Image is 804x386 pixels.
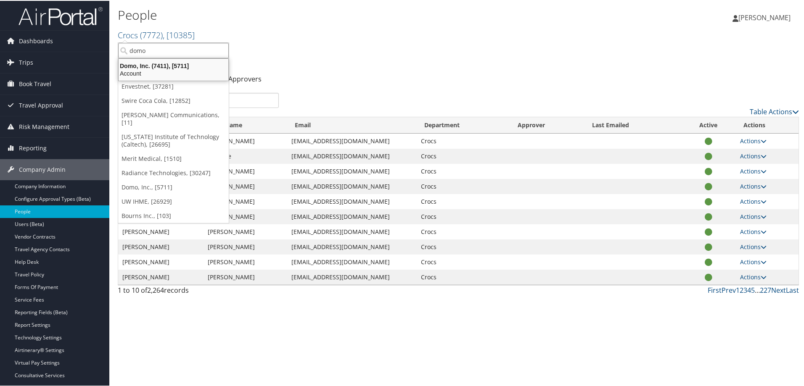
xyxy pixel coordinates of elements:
a: Swire Coca Cola, [12852] [118,93,229,107]
td: [PERSON_NAME] [204,254,287,269]
th: Actions [736,116,799,133]
td: Crocs [417,239,510,254]
a: [US_STATE] Institute of Technology (Caltech), [26695] [118,129,229,151]
td: [EMAIL_ADDRESS][DOMAIN_NAME] [287,193,417,208]
div: Account [114,69,233,76]
input: Search Accounts [118,42,229,58]
td: [PERSON_NAME] [204,208,287,223]
a: Actions [740,136,767,144]
span: Trips [19,51,33,72]
th: Last Name: activate to sort column descending [204,116,287,133]
td: [EMAIL_ADDRESS][DOMAIN_NAME] [287,223,417,239]
td: [EMAIL_ADDRESS][DOMAIN_NAME] [287,178,417,193]
a: Approvers [228,74,262,83]
a: Table Actions [750,106,799,116]
td: Crocs [417,178,510,193]
a: Actions [740,212,767,220]
td: Annanie [204,148,287,163]
td: [EMAIL_ADDRESS][DOMAIN_NAME] [287,254,417,269]
a: Actions [740,166,767,174]
span: Book Travel [19,73,51,94]
a: Domo, Inc., [5711] [118,179,229,194]
th: Email: activate to sort column ascending [287,116,417,133]
td: [EMAIL_ADDRESS][DOMAIN_NAME] [287,148,417,163]
a: 5 [751,285,755,294]
td: [PERSON_NAME] [204,133,287,148]
img: airportal-logo.png [19,5,103,25]
a: [PERSON_NAME] Communications, [11] [118,107,229,129]
td: [PERSON_NAME] [118,223,204,239]
th: Approver [510,116,584,133]
a: Actions [740,151,767,159]
th: Last Emailed: activate to sort column ascending [584,116,681,133]
a: 2 [740,285,743,294]
td: Crocs [417,208,510,223]
a: Actions [740,227,767,235]
td: [PERSON_NAME] [204,239,287,254]
td: Crocs [417,193,510,208]
a: Actions [740,242,767,250]
td: [EMAIL_ADDRESS][DOMAIN_NAME] [287,133,417,148]
td: [EMAIL_ADDRESS][DOMAIN_NAME] [287,239,417,254]
a: UW IHME, [26929] [118,194,229,208]
a: Actions [740,181,767,189]
td: [PERSON_NAME] [204,193,287,208]
a: 227 [760,285,771,294]
span: ( 7772 ) [140,29,163,40]
a: Crocs [118,29,195,40]
span: Risk Management [19,116,69,137]
h1: People [118,5,572,23]
a: [PERSON_NAME] [733,4,799,29]
td: [PERSON_NAME] [204,269,287,284]
a: Bourns Inc., [103] [118,208,229,222]
td: Crocs [417,133,510,148]
td: [PERSON_NAME] [118,269,204,284]
a: Radiance Technologies, [30247] [118,165,229,179]
td: [EMAIL_ADDRESS][DOMAIN_NAME] [287,208,417,223]
div: Domo, Inc. (7411), [5711] [114,61,233,69]
a: 4 [747,285,751,294]
td: [PERSON_NAME] [118,254,204,269]
a: First [708,285,722,294]
td: [PERSON_NAME] [118,239,204,254]
td: Crocs [417,163,510,178]
a: Actions [740,197,767,205]
span: Dashboards [19,30,53,51]
span: 2,264 [147,285,164,294]
span: Travel Approval [19,94,63,115]
td: [EMAIL_ADDRESS][DOMAIN_NAME] [287,269,417,284]
td: Crocs [417,148,510,163]
th: Department: activate to sort column ascending [417,116,510,133]
a: Next [771,285,786,294]
td: Crocs [417,269,510,284]
span: , [ 10385 ] [163,29,195,40]
td: [EMAIL_ADDRESS][DOMAIN_NAME] [287,163,417,178]
a: Last [786,285,799,294]
a: Prev [722,285,736,294]
a: Actions [740,272,767,280]
td: [PERSON_NAME] [204,163,287,178]
a: 3 [743,285,747,294]
td: [PERSON_NAME] [204,223,287,239]
th: Active: activate to sort column ascending [681,116,736,133]
td: Crocs [417,223,510,239]
div: 1 to 10 of records [118,284,279,299]
a: Actions [740,257,767,265]
a: 1 [736,285,740,294]
td: Crocs [417,254,510,269]
td: [PERSON_NAME] [204,178,287,193]
span: [PERSON_NAME] [738,12,791,21]
span: Company Admin [19,158,66,179]
span: … [755,285,760,294]
a: Merit Medical, [1510] [118,151,229,165]
span: Reporting [19,137,47,158]
a: Envestnet, [37281] [118,79,229,93]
